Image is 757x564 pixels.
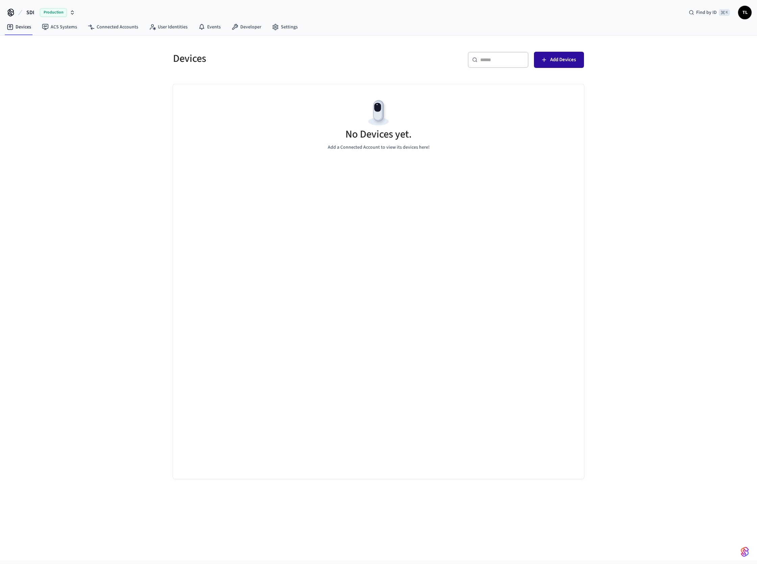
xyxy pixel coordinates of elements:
span: SDI [26,8,34,17]
span: Production [40,8,67,17]
img: Devices Empty State [363,98,394,128]
a: User Identities [144,21,193,33]
div: Find by ID⌘ K [683,6,735,19]
a: Events [193,21,226,33]
h5: No Devices yet. [345,127,412,141]
span: Add Devices [550,55,576,64]
a: Connected Accounts [82,21,144,33]
a: Settings [267,21,303,33]
h5: Devices [173,52,374,66]
a: Devices [1,21,36,33]
span: TL [739,6,751,19]
span: ⌘ K [719,9,730,16]
button: TL [738,6,752,19]
button: Add Devices [534,52,584,68]
a: Developer [226,21,267,33]
img: SeamLogoGradient.69752ec5.svg [741,546,749,557]
p: Add a Connected Account to view its devices here! [328,144,430,151]
a: ACS Systems [36,21,82,33]
span: Find by ID [696,9,717,16]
